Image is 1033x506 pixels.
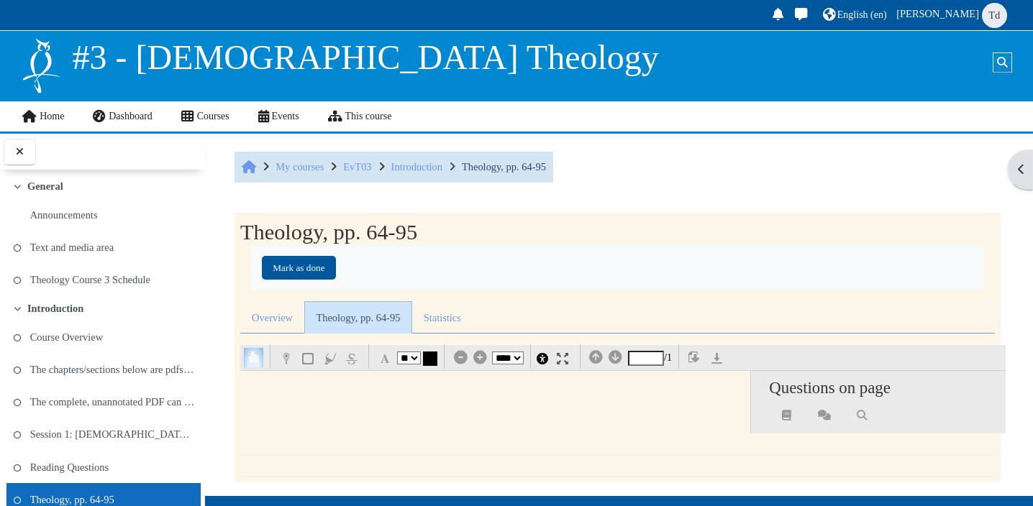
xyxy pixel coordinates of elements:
[262,256,336,279] button: Mark Theology, pp. 64-95 as done
[30,392,195,412] a: The complete, unannotated PDF can be found at the ...
[711,353,722,364] img: download comments
[13,367,22,374] i: To do
[13,277,22,284] i: To do
[30,205,98,225] a: Announcements
[21,101,391,132] nav: Site links
[244,348,263,367] button: Cursor
[454,357,468,358] i: zoom out
[40,111,64,121] span: Home
[345,111,391,121] span: This course
[982,3,1007,28] span: Tanya de Ruig
[768,4,788,27] div: Show notification window with no new notifications
[302,353,314,364] img: Add a Rectangle in the document and write a comment.
[27,180,63,193] a: General
[320,349,340,368] button: Highlight text and add a comment.
[13,244,22,252] i: To do
[423,351,437,366] a: Pick a color
[13,183,22,190] span: Collapse
[73,38,659,76] span: #3 - [DEMOGRAPHIC_DATA] Theology
[375,349,394,368] button: Add a text in the document.
[896,8,979,19] span: [PERSON_NAME]
[281,353,292,364] img: Add a pin in the document and write a comment.
[346,353,358,364] img: Strikeout text and add a comment.
[13,334,22,341] i: To do
[13,464,22,471] i: To do
[473,357,487,358] i: zoom in
[837,9,887,20] span: English ‎(en)‎
[688,351,702,365] img: download document
[30,270,150,290] a: Theology Course 3 Schedule
[462,161,546,172] a: Theology, pp. 64-95
[276,349,296,368] button: Add a pin in the document and write a comment.
[30,237,114,257] a: Text and media area
[586,348,672,367] span: /
[13,431,22,438] i: To do
[197,111,229,121] span: Courses
[13,399,22,406] i: To do
[21,37,61,95] img: Logo
[391,161,442,172] a: Introduction
[818,410,831,420] i: Show all questions on this page
[791,4,813,27] a: Toggle messaging drawer There are 0 unread conversations
[314,101,406,132] a: This course
[324,353,336,364] img: Highlight text and add a comment.
[781,410,793,420] i: Show all questions in this document
[27,303,83,315] a: Introduction
[6,101,78,132] a: Home
[769,378,988,397] h4: Questions on page
[167,101,244,132] a: Courses
[304,301,411,333] a: Theology, pp. 64-95
[821,4,889,27] a: English ‎(en)‎
[13,497,22,504] i: To do
[343,161,371,172] a: EvT03
[272,111,299,121] span: Events
[13,305,22,312] span: Collapse
[557,353,568,364] img: Fullscreen
[537,353,548,364] img: Hide Annotations
[30,359,195,379] a: The chapters/sections below are pdfs that we have ...
[342,349,362,368] button: Strikeout text and add a comment.
[793,8,809,20] i: Toggle messaging drawer
[589,357,603,358] i: Previous page
[78,101,166,132] a: Dashboard
[557,351,574,363] a: Fullscreen
[855,410,868,420] i: Search
[235,152,553,182] nav: Breadcrumb
[30,457,109,477] a: Reading Questions
[537,351,554,363] a: Hide Annotations
[30,424,195,444] a: Session 1: [DEMOGRAPHIC_DATA] and Theology
[412,301,473,333] a: Statistics
[109,111,153,121] span: Dashboard
[244,101,314,132] a: Events
[299,349,318,368] button: Add a Rectangle in the document and write a comment.
[276,161,324,172] a: My courses
[667,351,672,363] span: Number of pages
[240,220,417,244] h2: Theology, pp. 64-95
[30,327,103,347] a: Course Overview
[609,357,622,358] i: Next page
[240,301,304,333] a: Overview
[379,353,391,364] img: Add a text in the document.
[894,1,1011,29] a: User menu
